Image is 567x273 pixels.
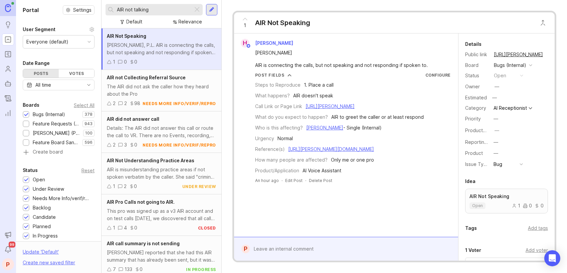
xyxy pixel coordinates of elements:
p: 596 [84,140,92,145]
div: Reset [81,169,94,172]
div: Board [465,62,489,69]
div: Feature Board Sandbox [DATE] [33,139,79,146]
div: 0 [134,183,137,190]
span: Settings [73,7,91,13]
p: open [472,203,483,208]
a: AIR Not Speaking[PERSON_NAME], P.L. AIR is connecting the calls, but not speaking and not respond... [102,28,221,70]
p: AIR Not Speaking [469,193,544,200]
div: 1 Voter [465,246,481,254]
div: Only me or one pro [331,156,374,164]
div: Normal [277,135,293,142]
div: 0 [140,266,143,273]
div: Backlog [33,204,51,211]
a: Create board [23,150,94,156]
p: 378 [84,112,92,117]
a: [URL][PERSON_NAME][DOMAIN_NAME] [288,146,374,152]
div: [PERSON_NAME] (Public) [33,129,80,137]
div: AI Voice Assistant [303,167,341,174]
div: 0 [134,224,137,232]
div: Estimated [465,95,487,100]
div: 0 [523,203,532,208]
span: AIR call summary is not sending [107,241,180,246]
div: Idea [465,177,476,185]
img: Canny Home [5,4,11,12]
div: Select All [74,103,94,107]
div: Needs More Info/verif/repro [33,195,91,202]
div: closed [198,225,216,231]
div: Add tags [528,224,548,232]
div: Relevance [179,18,202,25]
div: 2 [113,141,116,149]
div: Owner [465,83,489,90]
div: Posts [23,69,59,78]
input: Search... [117,6,190,13]
div: 1 [113,183,115,190]
label: Reporting Team [465,139,501,145]
div: What do you expect to happen? [255,113,328,121]
div: needs more info/verif/repro [143,101,216,106]
div: · [281,178,282,183]
a: AIR not Collecting Referral SourceThe AIR did not ask the caller how they heard about the Pro2298... [102,70,221,111]
a: Portal [2,33,14,45]
div: — [494,150,498,157]
div: - Single (Internal) [306,124,382,131]
div: Status [23,166,38,174]
label: Product [465,150,483,156]
span: AIR Pro Calls not going to AIR. [107,199,175,205]
h1: Portal [23,6,39,14]
button: ProductboardID [493,126,501,135]
a: Autopilot [2,78,14,90]
span: AIR Not Understanding Practice Areas [107,158,194,163]
div: In Progress [33,232,58,240]
span: An hour ago [255,178,279,183]
div: Public link [465,51,489,58]
div: — [490,93,499,102]
a: Users [2,63,14,75]
div: AI Receptionist [494,106,527,110]
div: Update ' Default ' [23,248,59,259]
div: AIR is connecting the calls, but not speaking and not responding if spoken to. [255,62,445,69]
div: open [494,72,506,79]
div: Planned [33,223,51,230]
button: Post Fields [255,72,292,78]
div: User Segment [23,25,55,33]
div: needs more info/verif/repro [143,142,216,148]
label: Priority [465,116,481,121]
div: under review [182,184,216,189]
button: Notifications [2,244,14,256]
a: AIR Not Understanding Practice AreasAIR is misunderstanding practice areas if not spoken verbatim... [102,153,221,194]
div: Candidate [33,213,56,221]
div: 0 [134,58,137,66]
div: Call Link or Page Link [255,103,302,110]
div: 2 [124,100,127,107]
div: Details [465,40,482,48]
div: H [241,39,249,48]
a: Ideas [2,19,14,31]
button: Settings [63,5,94,15]
a: AIR did not answer callDetails: The AIR did not answer this call or route the call to VR. There a... [102,111,221,153]
span: 1 [244,22,246,29]
div: 0 [535,203,544,208]
div: Bugs (Internal) [494,62,526,69]
div: 1. Place a call [304,81,334,89]
div: Reference(s) [255,146,285,153]
div: 4 [124,224,127,232]
div: 1 [113,224,115,232]
div: 3 [124,141,127,149]
div: — [494,115,498,122]
div: Edit Post [285,178,303,183]
div: Details: The AIR did not answer this call or route the call to VR. There are no Events, recording... [107,124,216,139]
div: Everyone (default) [26,38,68,45]
div: Default [127,18,143,25]
button: Close button [536,16,550,29]
span: AIR not Collecting Referral Source [107,75,186,80]
div: AIR Not Speaking [255,18,310,27]
div: Under Review [33,185,64,193]
label: ProductboardID [465,127,501,133]
div: [PERSON_NAME] [255,49,445,57]
div: [PERSON_NAME] reported that she had this AIR summary that has already been sent, but it was still... [107,249,216,264]
a: Configure [425,73,450,78]
a: AIR Not Speakingopen100 [465,189,548,213]
span: [PERSON_NAME] [255,40,293,46]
